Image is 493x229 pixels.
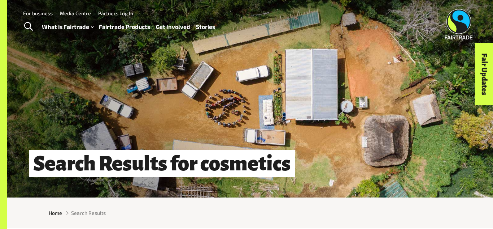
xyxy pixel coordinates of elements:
a: Home [49,209,62,217]
h1: Search Results for cosmetics [29,150,295,177]
a: Partners Log In [98,10,133,16]
a: Fairtrade Products [99,22,150,32]
img: Fairtrade Australia New Zealand logo [445,9,473,39]
a: Get Involved [156,22,190,32]
a: Stories [196,22,215,32]
a: Toggle Search [19,18,37,36]
a: For business [23,10,53,16]
a: What is Fairtrade [42,22,93,32]
a: Media Centre [60,10,91,16]
span: Search Results [71,209,106,217]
